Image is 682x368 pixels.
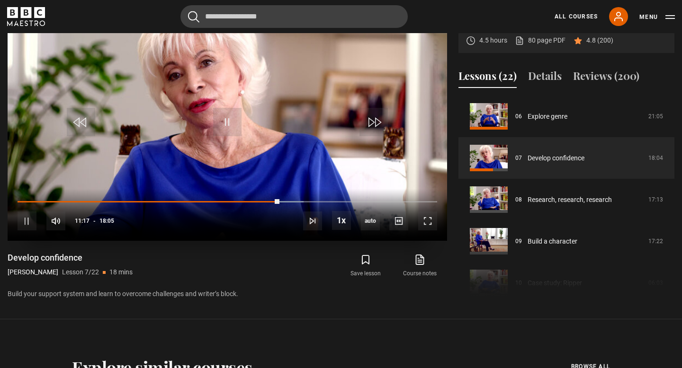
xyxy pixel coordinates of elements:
p: [PERSON_NAME] [8,267,58,277]
span: 18:05 [99,212,114,229]
button: Captions [389,211,408,230]
button: Toggle navigation [639,12,675,22]
p: Lesson 7/22 [62,267,99,277]
a: Research, research, research [528,195,612,205]
a: Explore genre [528,112,567,122]
button: Mute [46,211,65,230]
button: Next Lesson [303,211,322,230]
span: - [93,218,96,224]
svg: BBC Maestro [7,7,45,26]
input: Search [180,5,408,28]
span: auto [361,211,380,230]
h1: Develop confidence [8,252,133,263]
a: Course notes [393,252,447,280]
span: 11:17 [75,212,90,229]
p: 4.5 hours [479,35,507,45]
p: 18 mins [109,267,133,277]
a: Develop confidence [528,153,584,163]
button: Lessons (22) [458,68,517,88]
button: Submit the search query [188,11,199,23]
a: 80 page PDF [515,35,565,45]
a: Build a character [528,237,577,246]
button: Playback Rate [332,211,351,230]
button: Save lesson [339,252,393,280]
div: Current quality: 720p [361,211,380,230]
button: Details [528,68,562,88]
div: Progress Bar [18,201,437,203]
button: Pause [18,211,36,230]
a: All Courses [555,12,598,21]
button: Reviews (200) [573,68,639,88]
p: 4.8 (200) [586,35,613,45]
button: Fullscreen [418,211,437,230]
p: Build your support system and learn to overcome challenges and writer’s block. [8,289,447,299]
